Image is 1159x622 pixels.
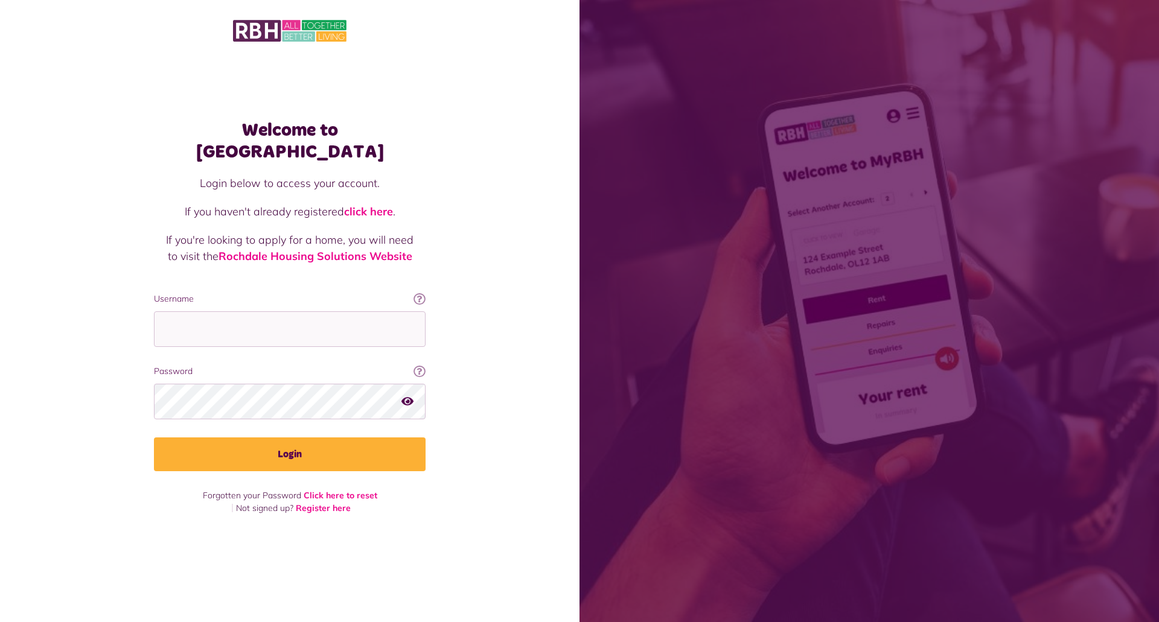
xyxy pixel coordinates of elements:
[154,437,426,471] button: Login
[236,503,293,513] span: Not signed up?
[154,119,426,163] h1: Welcome to [GEOGRAPHIC_DATA]
[166,203,413,220] p: If you haven't already registered .
[203,490,301,501] span: Forgotten your Password
[166,232,413,264] p: If you're looking to apply for a home, you will need to visit the
[344,205,393,218] a: click here
[154,293,426,305] label: Username
[219,249,412,263] a: Rochdale Housing Solutions Website
[296,503,351,513] a: Register here
[233,18,346,43] img: MyRBH
[166,175,413,191] p: Login below to access your account.
[304,490,377,501] a: Click here to reset
[154,365,426,378] label: Password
